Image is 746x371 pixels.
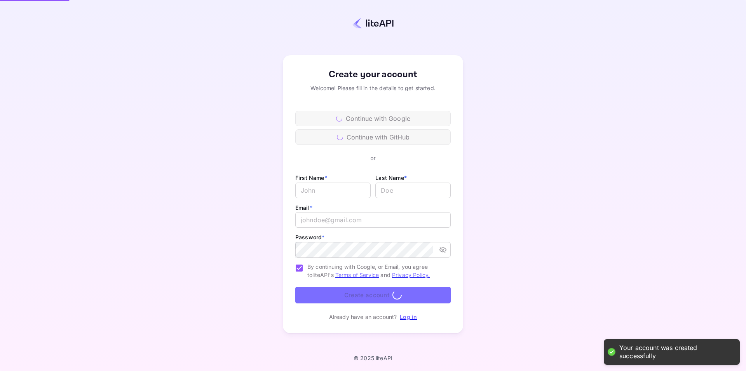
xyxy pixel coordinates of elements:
[352,17,394,29] img: liteapi
[436,243,450,257] button: toggle password visibility
[335,272,379,278] a: Terms of Service
[354,355,392,361] p: © 2025 liteAPI
[295,204,312,211] label: Email
[295,174,327,181] label: First Name
[295,234,324,240] label: Password
[392,272,430,278] a: Privacy Policy.
[295,84,451,92] div: Welcome! Please fill in the details to get started.
[295,111,451,126] div: Continue with Google
[400,314,417,320] a: Log in
[295,183,371,198] input: John
[375,174,407,181] label: Last Name
[295,212,451,228] input: johndoe@gmail.com
[619,344,732,360] div: Your account was created successfully
[375,183,451,198] input: Doe
[307,263,444,279] span: By continuing with Google, or Email, you agree to liteAPI's and
[295,68,451,82] div: Create your account
[295,129,451,145] div: Continue with GitHub
[329,313,397,321] p: Already have an account?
